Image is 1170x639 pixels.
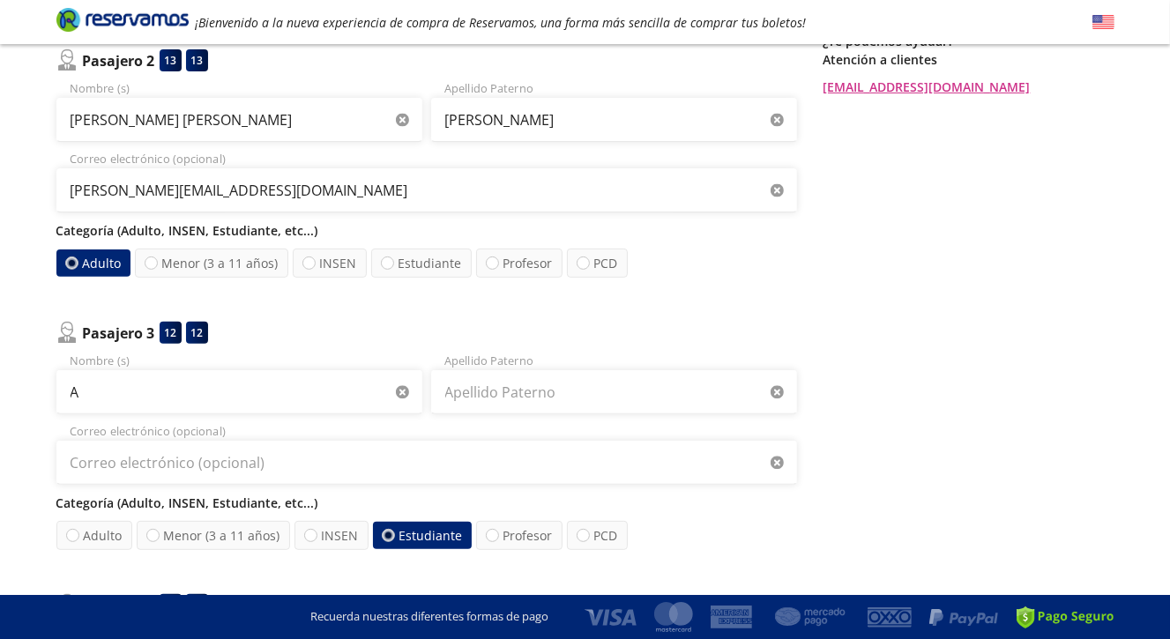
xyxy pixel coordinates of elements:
[823,78,1114,96] a: [EMAIL_ADDRESS][DOMAIN_NAME]
[186,594,208,616] div: 11
[56,98,422,142] input: Nombre (s)
[137,521,290,550] label: Menor (3 a 11 años)
[567,521,628,550] label: PCD
[476,249,563,278] label: Profesor
[311,608,549,626] p: Recuerda nuestras diferentes formas de pago
[160,594,182,616] div: 11
[56,494,797,512] p: Categoría (Adulto, INSEN, Estudiante, etc...)
[56,6,189,38] a: Brand Logo
[56,521,131,550] label: Adulto
[83,323,155,344] p: Pasajero 3
[293,249,367,278] label: INSEN
[567,249,628,278] label: PCD
[294,521,369,550] label: INSEN
[431,370,797,414] input: Apellido Paterno
[83,50,155,71] p: Pasajero 2
[56,370,422,414] input: Nombre (s)
[476,521,563,550] label: Profesor
[823,50,1114,69] p: Atención a clientes
[56,249,130,277] label: Adulto
[186,49,208,71] div: 13
[372,522,471,549] label: Estudiante
[196,14,807,31] em: ¡Bienvenido a la nueva experiencia de compra de Reservamos, una forma más sencilla de comprar tus...
[56,221,797,240] p: Categoría (Adulto, INSEN, Estudiante, etc...)
[160,322,182,344] div: 12
[1092,11,1114,33] button: English
[371,249,472,278] label: Estudiante
[431,98,797,142] input: Apellido Paterno
[135,249,288,278] label: Menor (3 a 11 años)
[186,322,208,344] div: 12
[56,6,189,33] i: Brand Logo
[56,441,797,485] input: Correo electrónico (opcional)
[160,49,182,71] div: 13
[56,168,797,212] input: Correo electrónico (opcional)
